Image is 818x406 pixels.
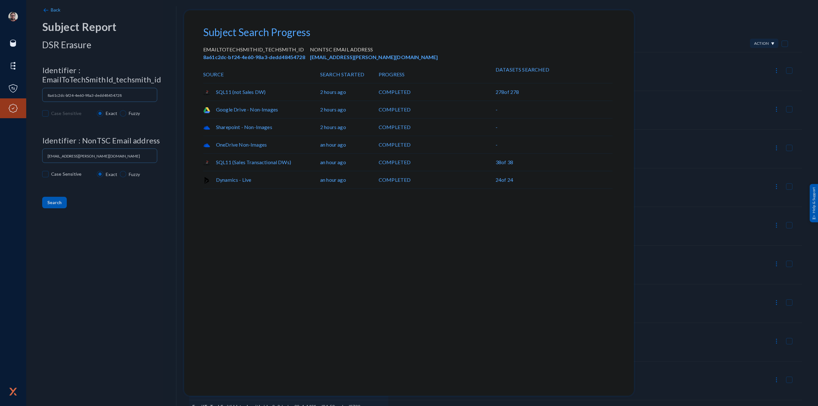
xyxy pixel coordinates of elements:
[310,53,438,61] div: [EMAIL_ADDRESS][PERSON_NAME][DOMAIN_NAME]
[320,158,346,166] span: an hour ago
[379,119,496,136] div: COMPLETED
[496,141,498,149] span: -
[203,124,210,131] img: onedrive.png
[203,107,210,114] img: gdrive.png
[203,53,305,61] div: 8a61c2dc-bf24-4e60-98a3-dedd48454728
[504,89,519,95] span: of 278
[203,142,210,149] img: onedrive.png
[203,46,305,53] div: EmailToTechSmithId_techsmith_id
[203,177,210,184] img: microsoftdynamics365.svg
[496,159,513,165] span: 38
[203,171,320,188] div: Dynamics - Live
[501,159,513,165] span: of 38
[379,154,496,171] div: COMPLETED
[379,66,496,83] div: PROGRESS
[203,159,210,166] img: sqlserver.png
[496,106,498,113] span: -
[501,177,513,183] span: of 24
[203,83,320,101] div: SQL11 (not Sales DW)
[320,66,379,83] div: SEARCH STARTED
[496,123,498,131] span: -
[379,101,496,118] div: COMPLETED
[203,89,210,96] img: sqlserver.png
[203,119,320,136] div: Sharepoint - Non-Images
[203,136,320,153] div: OneDrive Non-Images
[203,101,320,118] div: Google Drive - Non-Images
[320,106,346,113] span: 2 hours ago
[379,83,496,101] div: COMPLETED
[379,171,496,188] div: COMPLETED
[310,46,438,53] div: NonTSC Email address
[496,177,513,183] span: 24
[496,66,554,83] div: DATASETS SEARCHED
[203,66,320,83] div: SOURCE
[496,89,519,95] span: 278
[320,123,346,131] span: 2 hours ago
[203,26,615,38] h2: Subject Search Progress
[320,88,346,96] span: 2 hours ago
[320,176,346,184] span: an hour ago
[379,136,496,153] div: COMPLETED
[320,141,346,149] span: an hour ago
[203,154,320,171] div: SQL11 (Sales Transactional DWs)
